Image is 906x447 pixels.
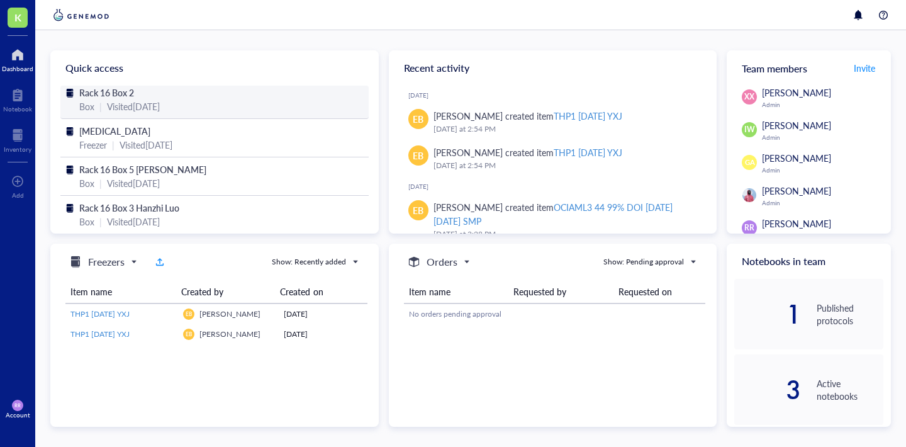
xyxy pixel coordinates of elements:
[762,166,883,174] div: Admin
[79,215,94,229] div: Box
[744,157,754,168] span: GA
[413,203,423,217] span: EB
[14,402,20,408] span: RR
[817,377,883,402] div: Active notebooks
[433,109,622,123] div: [PERSON_NAME] created item
[399,140,707,177] a: EB[PERSON_NAME] created itemTHP1 [DATE] YXJ[DATE] at 2:54 PM
[275,280,362,303] th: Created on
[3,85,32,113] a: Notebook
[120,138,172,152] div: Visited [DATE]
[272,256,346,268] div: Show: Recently added
[14,9,21,25] span: K
[79,125,150,137] span: [MEDICAL_DATA]
[79,163,206,176] span: Rack 16 Box 5 [PERSON_NAME]
[408,91,707,99] div: [DATE]
[70,329,173,340] a: THP1 [DATE] YXJ
[50,8,112,23] img: genemod-logo
[4,145,31,153] div: Inventory
[762,86,831,99] span: [PERSON_NAME]
[554,110,622,122] div: THP1 [DATE] YXJ
[79,138,107,152] div: Freezer
[389,50,717,86] div: Recent activity
[433,123,697,135] div: [DATE] at 2:54 PM
[70,308,130,319] span: THP1 [DATE] YXJ
[284,308,362,320] div: [DATE]
[762,199,883,207] div: Admin
[88,254,125,269] h5: Freezers
[107,215,160,229] div: Visited [DATE]
[4,125,31,153] a: Inventory
[762,184,831,197] span: [PERSON_NAME]
[762,232,883,239] div: Admin
[762,119,831,132] span: [PERSON_NAME]
[409,308,701,320] div: No orders pending approval
[427,254,457,269] h5: Orders
[107,176,160,190] div: Visited [DATE]
[2,65,33,72] div: Dashboard
[554,146,622,159] div: THP1 [DATE] YXJ
[284,329,362,340] div: [DATE]
[744,222,754,234] span: RR
[99,215,102,229] div: |
[99,99,102,113] div: |
[112,138,115,152] div: |
[79,201,179,214] span: Rack 16 Box 3 Hanzhi Luo
[399,195,707,246] a: EB[PERSON_NAME] created itemOCIAML3 44 99% DOI [DATE] [DATE] SMP[DATE] at 3:28 PM
[176,280,275,303] th: Created by
[12,191,24,199] div: Add
[399,104,707,140] a: EB[PERSON_NAME] created itemTHP1 [DATE] YXJ[DATE] at 2:54 PM
[404,280,509,303] th: Item name
[734,304,801,324] div: 1
[79,86,134,99] span: Rack 16 Box 2
[734,380,801,400] div: 3
[762,217,831,230] span: [PERSON_NAME]
[762,133,883,141] div: Admin
[727,50,891,86] div: Team members
[508,280,613,303] th: Requested by
[3,105,32,113] div: Notebook
[817,302,883,327] div: Published protocols
[742,188,756,202] img: f8f27afb-f33d-4f80-a997-14505bd0ceeb.jpeg
[186,331,192,337] span: EB
[2,45,33,72] a: Dashboard
[413,112,423,126] span: EB
[603,256,684,268] div: Show: Pending approval
[99,176,102,190] div: |
[744,124,755,135] span: IW
[613,280,705,303] th: Requested on
[744,91,754,103] span: XX
[433,200,697,228] div: [PERSON_NAME] created item
[408,183,707,190] div: [DATE]
[70,308,173,320] a: THP1 [DATE] YXJ
[762,101,883,108] div: Admin
[433,159,697,172] div: [DATE] at 2:54 PM
[433,145,622,159] div: [PERSON_NAME] created item
[413,149,423,162] span: EB
[65,280,176,303] th: Item name
[186,311,192,317] span: EB
[50,50,379,86] div: Quick access
[762,152,831,164] span: [PERSON_NAME]
[6,411,30,419] div: Account
[70,329,130,339] span: THP1 [DATE] YXJ
[79,176,94,190] div: Box
[199,329,260,339] span: [PERSON_NAME]
[727,244,891,279] div: Notebooks in team
[107,99,160,113] div: Visited [DATE]
[199,308,260,319] span: [PERSON_NAME]
[79,99,94,113] div: Box
[853,58,876,78] button: Invite
[854,62,875,74] span: Invite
